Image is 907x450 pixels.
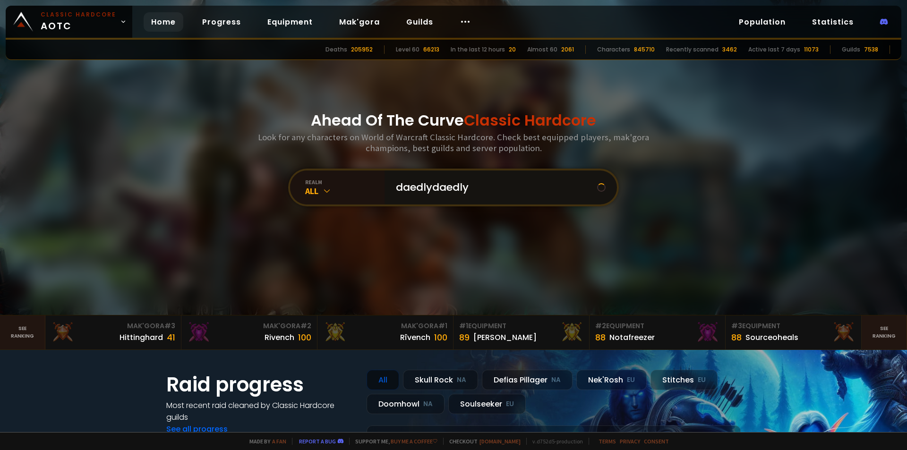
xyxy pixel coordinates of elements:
[41,10,116,33] span: AOTC
[453,315,590,349] a: #1Equipment89[PERSON_NAME]
[51,321,175,331] div: Mak'Gora
[438,321,447,331] span: # 1
[459,321,583,331] div: Equipment
[396,45,419,54] div: Level 60
[731,12,793,32] a: Population
[595,321,606,331] span: # 2
[804,12,861,32] a: Statistics
[367,394,445,414] div: Doomhowl
[862,315,907,349] a: Seeranking
[391,438,437,445] a: Buy me a coffee
[745,331,798,343] div: Sourceoheals
[144,12,183,32] a: Home
[473,331,537,343] div: [PERSON_NAME]
[298,331,311,344] div: 100
[305,178,385,186] div: realm
[323,321,447,331] div: Mak'Gora
[166,399,355,423] h4: Most recent raid cleaned by Classic Hardcore guilds
[595,321,719,331] div: Equipment
[325,45,347,54] div: Deaths
[45,315,181,349] a: Mak'Gora#3Hittinghard41
[317,315,453,349] a: Mak'Gora#1Rîvench100
[804,45,819,54] div: 11073
[423,399,433,409] small: NA
[272,438,286,445] a: a fan
[644,438,669,445] a: Consent
[390,170,597,204] input: Search a character...
[561,45,574,54] div: 2061
[332,12,387,32] a: Mak'gora
[41,10,116,19] small: Classic Hardcore
[448,394,526,414] div: Soulseeker
[599,438,616,445] a: Terms
[120,331,163,343] div: Hittinghard
[166,370,355,399] h1: Raid progress
[609,331,655,343] div: Notafreezer
[434,331,447,344] div: 100
[627,375,635,385] small: EU
[260,12,320,32] a: Equipment
[551,375,561,385] small: NA
[244,438,286,445] span: Made by
[595,331,606,344] div: 88
[166,424,228,434] a: See all progress
[698,375,706,385] small: EU
[457,375,466,385] small: NA
[459,321,468,331] span: # 1
[722,45,737,54] div: 3462
[482,370,573,390] div: Defias Pillager
[731,331,742,344] div: 88
[181,315,317,349] a: Mak'Gora#2Rivench100
[506,399,514,409] small: EU
[167,331,175,344] div: 41
[666,45,719,54] div: Recently scanned
[597,45,630,54] div: Characters
[299,438,336,445] a: Report a bug
[731,321,742,331] span: # 3
[305,186,385,196] div: All
[864,45,878,54] div: 7538
[300,321,311,331] span: # 2
[526,438,583,445] span: v. d752d5 - production
[576,370,647,390] div: Nek'Rosh
[187,321,311,331] div: Mak'Gora
[726,315,862,349] a: #3Equipment88Sourceoheals
[842,45,860,54] div: Guilds
[195,12,248,32] a: Progress
[265,331,294,343] div: Rivench
[351,45,373,54] div: 205952
[6,6,132,38] a: Classic HardcoreAOTC
[464,110,596,131] span: Classic Hardcore
[254,132,653,153] h3: Look for any characters on World of Warcraft Classic Hardcore. Check best equipped players, mak'g...
[349,438,437,445] span: Support me,
[620,438,640,445] a: Privacy
[748,45,800,54] div: Active last 7 days
[479,438,521,445] a: [DOMAIN_NAME]
[164,321,175,331] span: # 3
[731,321,856,331] div: Equipment
[311,109,596,132] h1: Ahead Of The Curve
[443,438,521,445] span: Checkout
[590,315,726,349] a: #2Equipment88Notafreezer
[400,331,430,343] div: Rîvench
[423,45,439,54] div: 66213
[459,331,470,344] div: 89
[399,12,441,32] a: Guilds
[509,45,516,54] div: 20
[367,370,399,390] div: All
[527,45,557,54] div: Almost 60
[403,370,478,390] div: Skull Rock
[650,370,718,390] div: Stitches
[634,45,655,54] div: 845710
[451,45,505,54] div: In the last 12 hours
